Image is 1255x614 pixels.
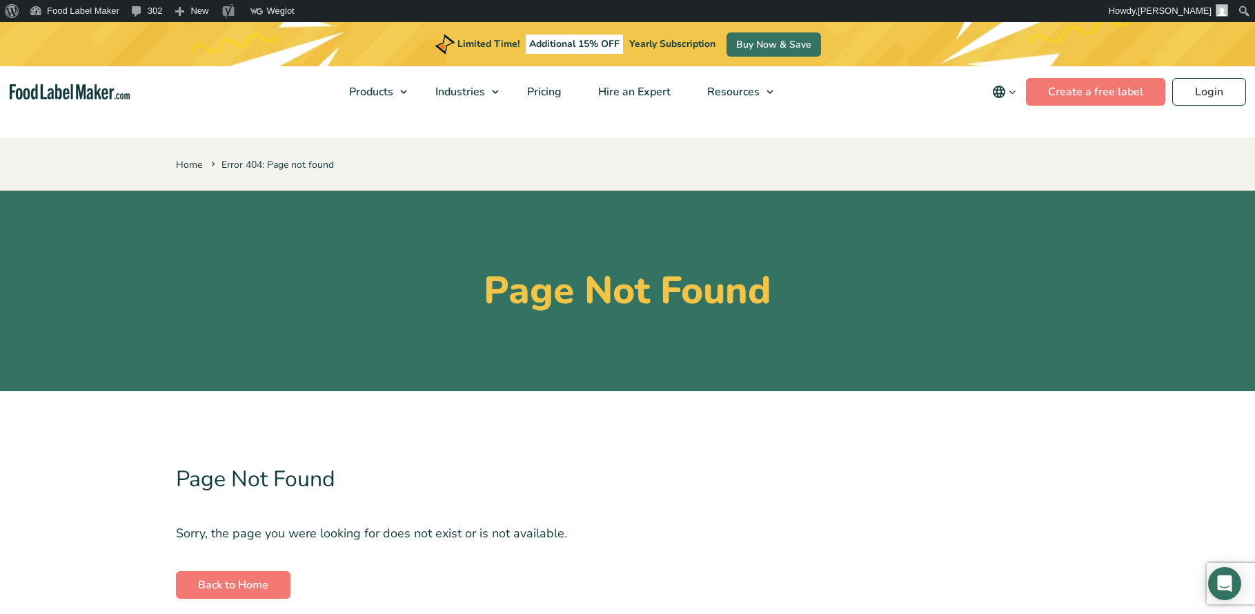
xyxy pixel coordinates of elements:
span: Yearly Subscription [629,37,715,50]
span: Hire an Expert [594,84,672,99]
a: Buy Now & Save [727,32,821,57]
a: Pricing [509,66,577,117]
h1: Page Not Found [176,268,1080,314]
span: Resources [703,84,761,99]
a: Resources [689,66,780,117]
span: Industries [431,84,486,99]
a: Industries [417,66,506,117]
a: Products [331,66,414,117]
span: Products [345,84,395,99]
a: Back to Home [176,571,290,599]
span: Additional 15% OFF [526,35,623,54]
h2: Page Not Found [176,446,1080,512]
span: Limited Time! [457,37,520,50]
a: Hire an Expert [580,66,686,117]
div: Open Intercom Messenger [1208,567,1241,600]
p: Sorry, the page you were looking for does not exist or is not available. [176,524,1080,544]
a: Home [176,158,202,171]
span: Pricing [523,84,563,99]
span: [PERSON_NAME] [1138,6,1212,16]
span: Error 404: Page not found [208,158,334,171]
a: Create a free label [1026,78,1165,106]
a: Login [1172,78,1246,106]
